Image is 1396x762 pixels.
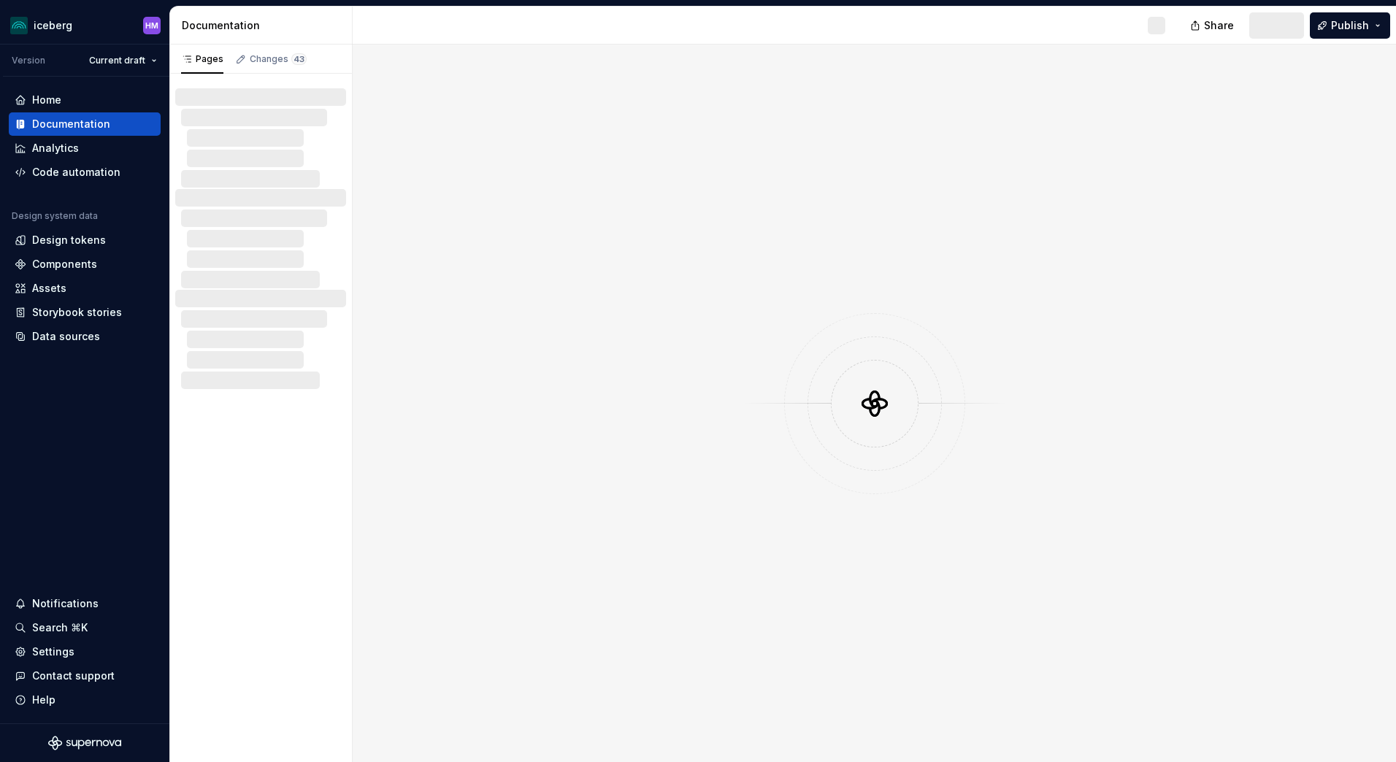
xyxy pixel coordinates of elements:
div: Design system data [12,210,98,222]
button: Contact support [9,664,161,688]
div: Assets [32,281,66,296]
a: Storybook stories [9,301,161,324]
a: Home [9,88,161,112]
a: Settings [9,640,161,663]
div: Home [32,93,61,107]
div: Notifications [32,596,99,611]
div: HM [145,20,158,31]
a: Analytics [9,136,161,160]
div: Design tokens [32,233,106,247]
div: iceberg [34,18,72,33]
div: Storybook stories [32,305,122,320]
div: Contact support [32,669,115,683]
div: Pages [181,53,223,65]
button: Search ⌘K [9,616,161,639]
img: 418c6d47-6da6-4103-8b13-b5999f8989a1.png [10,17,28,34]
a: Documentation [9,112,161,136]
button: Notifications [9,592,161,615]
a: Code automation [9,161,161,184]
span: Publish [1331,18,1369,33]
a: Design tokens [9,228,161,252]
button: Help [9,688,161,712]
div: Code automation [32,165,120,180]
button: Share [1183,12,1243,39]
button: Current draft [83,50,164,71]
div: Version [12,55,45,66]
span: Share [1204,18,1234,33]
span: 43 [291,53,307,65]
div: Documentation [182,18,346,33]
button: icebergHM [3,9,166,41]
a: Assets [9,277,161,300]
div: Data sources [32,329,100,344]
a: Data sources [9,325,161,348]
div: Settings [32,644,74,659]
div: Analytics [32,141,79,155]
div: Help [32,693,55,707]
a: Components [9,253,161,276]
button: Publish [1310,12,1390,39]
div: Documentation [32,117,110,131]
svg: Supernova Logo [48,736,121,750]
span: Current draft [89,55,145,66]
div: Changes [250,53,307,65]
div: Components [32,257,97,272]
div: Search ⌘K [32,620,88,635]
